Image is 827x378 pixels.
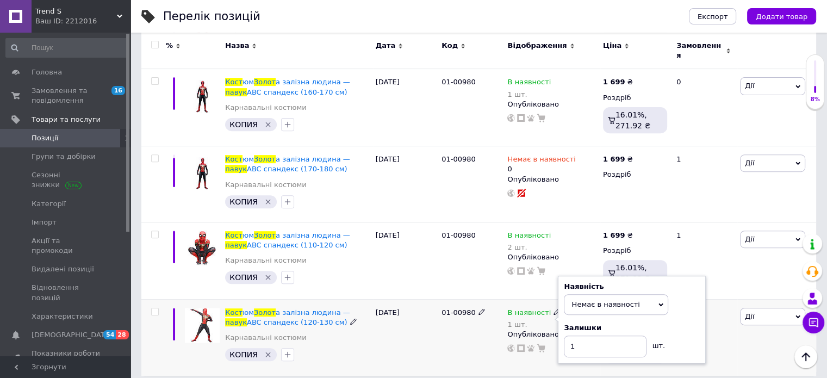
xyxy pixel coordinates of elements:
span: Показники роботи компанії [32,349,101,368]
span: 01-00980 [442,155,476,163]
div: 8% [806,96,824,103]
div: 1 [670,146,737,222]
a: Карнавальні костюми [225,180,306,190]
a: КостюмЗолота залізна людина —павукABC спандекс (120-130 см) [225,308,350,326]
span: Головна [32,67,62,77]
a: КостюмЗолота залізна людина —павукABC спандекс (170-180 см) [225,155,350,173]
span: КОПИЯ [229,197,258,206]
a: КостюмЗолота залізна людина —павукABC спандекс (160-170 см) [225,78,350,96]
span: павук [225,318,247,326]
span: 54 [103,330,116,339]
span: Золот [254,155,276,163]
a: КостюмЗолота залізна людина —павукABC спандекс (110-120 см) [225,231,350,249]
span: Дії [745,159,754,167]
span: КОПИЯ [229,273,258,282]
a: Карнавальні костюми [225,256,306,265]
span: юм [242,308,254,317]
div: 1 шт. [507,90,551,98]
span: Дата [376,41,396,51]
img: Костюм Золотой железный человек - паук ABC спандекс (160-170 см) [185,77,220,112]
div: шт. [646,336,668,351]
div: Перелік позицій [163,11,260,22]
span: 01-00980 [442,78,476,86]
span: а залізна людина — [276,231,350,239]
span: Золот [254,231,276,239]
span: Trend S [35,7,117,16]
div: Опубліковано [507,252,597,262]
div: 0 [670,69,737,146]
span: 01-00980 [442,231,476,239]
span: Золот [254,78,276,86]
a: Карнавальні костюми [225,333,306,343]
span: Сезонні знижки [32,170,101,190]
button: Наверх [794,345,817,368]
div: [DATE] [373,222,439,299]
b: 1 699 [603,78,625,86]
div: Ваш ID: 2212016 [35,16,130,26]
span: КОПИЯ [229,120,258,129]
div: Роздріб [603,170,667,179]
button: Додати товар [747,8,816,24]
div: [DATE] [373,146,439,222]
div: ₴ [603,77,633,87]
div: 2 шт. [507,243,551,251]
span: юм [242,78,254,86]
span: юм [242,231,254,239]
span: ABC спандекс (110-120 см) [247,241,347,249]
span: 16 [111,86,125,95]
span: ABC спандекс (170-180 см) [247,165,347,173]
button: Експорт [689,8,737,24]
span: В наявності [507,231,551,243]
span: 16.01%, 271.92 ₴ [615,110,650,130]
span: Замовлення [676,41,723,60]
span: [DEMOGRAPHIC_DATA] [32,330,112,340]
span: Золот [254,308,276,317]
span: % [166,41,173,51]
span: Назва [225,41,249,51]
span: Дії [745,312,754,320]
span: Товари та послуги [32,115,101,125]
span: павук [225,165,247,173]
span: Кост [225,78,242,86]
span: Немає в наявності [571,300,639,308]
svg: Видалити мітку [264,273,272,282]
img: Костюм Золотой железный человек - паук ABC спандекс (110-120 см) [185,231,220,265]
svg: Видалити мітку [264,350,272,359]
span: Кост [225,308,242,317]
span: а залізна людина — [276,308,350,317]
span: Ціна [603,41,621,51]
div: 1 [670,222,737,299]
span: Відображення [507,41,567,51]
span: 28 [116,330,128,339]
span: Експорт [698,13,728,21]
span: Акції та промокоди [32,236,101,256]
div: ₴ [603,231,633,240]
div: [DATE] [373,69,439,146]
span: а залізна людина — [276,155,350,163]
span: Немає в наявності [507,155,575,166]
span: павук [225,241,247,249]
div: 1 шт. [507,320,561,329]
div: Роздріб [603,246,667,256]
div: [DATE] [373,299,439,376]
span: Дії [745,235,754,243]
div: 0 [507,154,575,174]
a: Карнавальні костюми [225,103,306,113]
div: ₴ [603,154,633,164]
span: Кост [225,231,242,239]
span: 16.01%, 271.92 ₴ [615,263,650,283]
span: павук [225,88,247,96]
span: В наявності [507,308,551,320]
span: Характеристики [32,312,93,321]
span: КОПИЯ [229,350,258,359]
div: Наявність [564,282,700,292]
span: Категорії [32,199,66,209]
span: Імпорт [32,218,57,227]
span: Код [442,41,458,51]
span: В наявності [507,78,551,89]
span: Дії [745,82,754,90]
span: Замовлення та повідомлення [32,86,101,106]
input: Пошук [5,38,128,58]
img: Костюм Золотой железный человек - паук ABC спандекс (120-130 см) [185,308,220,343]
img: Костюм Золотой железный человек - паук ABC спандекс (170-180 см) [185,154,220,189]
